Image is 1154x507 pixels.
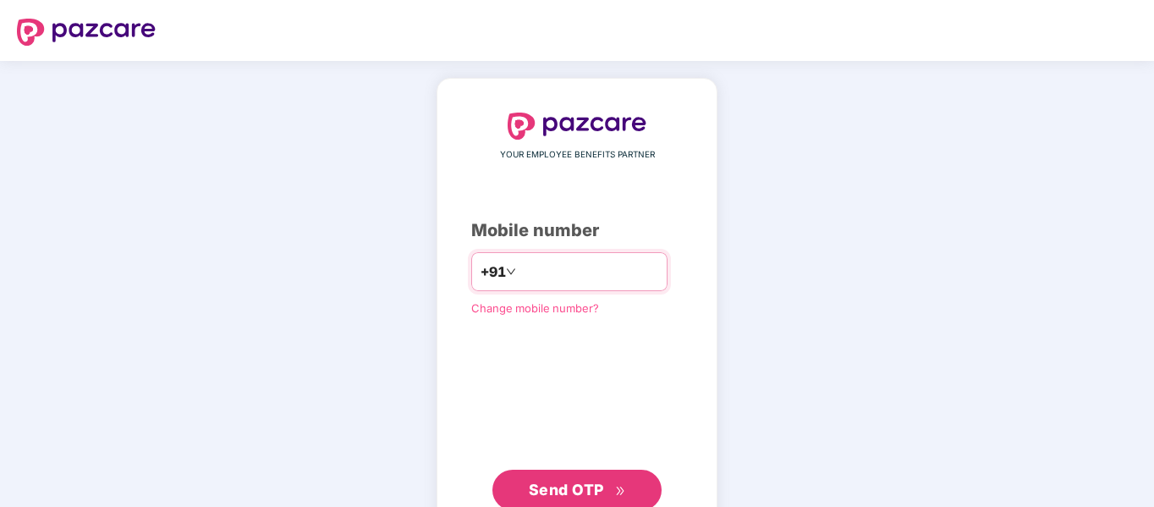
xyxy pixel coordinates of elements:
[506,267,516,277] span: down
[615,486,626,497] span: double-right
[481,262,506,283] span: +91
[529,481,604,499] span: Send OTP
[508,113,646,140] img: logo
[471,218,683,244] div: Mobile number
[471,301,599,315] a: Change mobile number?
[17,19,156,46] img: logo
[500,148,655,162] span: YOUR EMPLOYEE BENEFITS PARTNER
